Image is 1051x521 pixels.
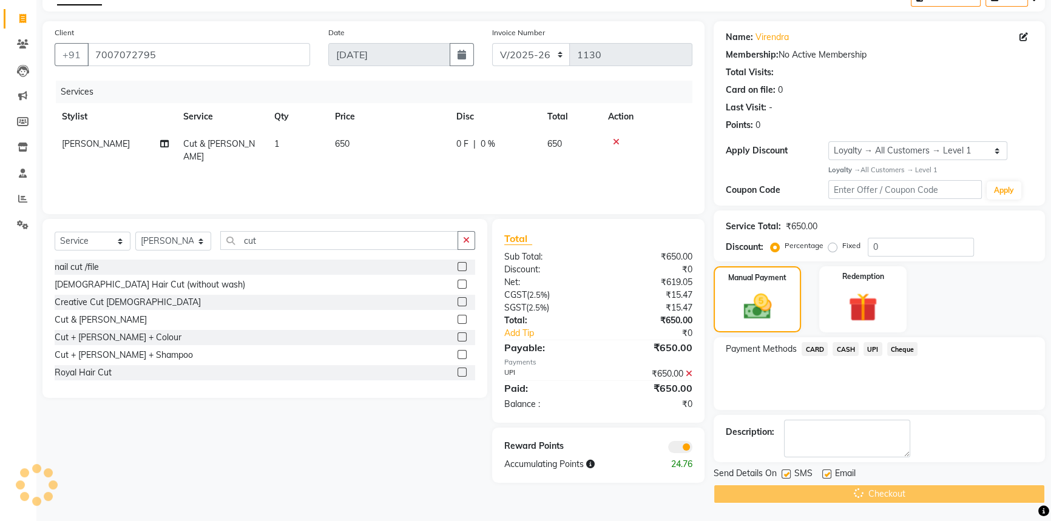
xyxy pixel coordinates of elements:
[267,103,328,130] th: Qty
[650,458,701,471] div: 24.76
[55,103,176,130] th: Stylist
[495,289,598,301] div: ( )
[495,276,598,289] div: Net:
[495,398,598,411] div: Balance :
[785,240,823,251] label: Percentage
[492,27,545,38] label: Invoice Number
[842,240,860,251] label: Fixed
[495,263,598,276] div: Discount:
[598,289,701,301] div: ₹15.47
[598,314,701,327] div: ₹650.00
[728,272,786,283] label: Manual Payment
[726,241,763,254] div: Discount:
[828,166,860,174] strong: Loyalty →
[55,314,147,326] div: Cut & [PERSON_NAME]
[55,349,193,361] div: Cut + [PERSON_NAME] + Shampoo
[495,458,651,471] div: Accumulating Points
[540,103,601,130] th: Total
[55,261,99,274] div: nail cut /file
[835,467,856,482] span: Email
[504,302,526,313] span: SGST
[601,103,692,130] th: Action
[495,368,598,380] div: UPI
[55,296,201,309] div: Creative Cut [DEMOGRAPHIC_DATA]
[55,366,112,379] div: Royal Hair Cut
[755,31,789,44] a: Virendra
[828,165,1033,175] div: All Customers → Level 1
[794,467,813,482] span: SMS
[863,342,882,356] span: UPI
[473,138,476,150] span: |
[802,342,828,356] span: CARD
[335,138,350,149] span: 650
[495,340,598,355] div: Payable:
[495,314,598,327] div: Total:
[55,331,181,344] div: Cut + [PERSON_NAME] + Colour
[598,250,701,263] div: ₹650.00
[726,49,779,61] div: Membership:
[987,181,1021,200] button: Apply
[598,263,701,276] div: ₹0
[726,66,774,79] div: Total Visits:
[504,232,532,245] span: Total
[328,103,449,130] th: Price
[274,138,279,149] span: 1
[55,278,245,291] div: [DEMOGRAPHIC_DATA] Hair Cut (without wash)
[828,180,982,199] input: Enter Offer / Coupon Code
[714,467,777,482] span: Send Details On
[726,101,766,114] div: Last Visit:
[598,368,701,380] div: ₹650.00
[615,327,701,340] div: ₹0
[495,440,598,453] div: Reward Points
[504,289,527,300] span: CGST
[504,357,693,368] div: Payments
[87,43,310,66] input: Search by Name/Mobile/Email/Code
[55,43,89,66] button: +91
[529,290,547,300] span: 2.5%
[755,119,760,132] div: 0
[529,303,547,312] span: 2.5%
[176,103,267,130] th: Service
[726,144,828,157] div: Apply Discount
[598,398,701,411] div: ₹0
[495,327,616,340] a: Add Tip
[183,138,255,162] span: Cut & [PERSON_NAME]
[887,342,918,356] span: Cheque
[56,81,701,103] div: Services
[55,27,74,38] label: Client
[839,289,887,326] img: _gift.svg
[778,84,783,96] div: 0
[598,381,701,395] div: ₹650.00
[786,220,817,233] div: ₹650.00
[726,84,776,96] div: Card on file:
[726,49,1033,61] div: No Active Membership
[449,103,540,130] th: Disc
[495,301,598,314] div: ( )
[726,426,774,439] div: Description:
[456,138,468,150] span: 0 F
[220,231,458,250] input: Search or Scan
[495,250,598,263] div: Sub Total:
[726,220,781,233] div: Service Total:
[833,342,859,356] span: CASH
[328,27,345,38] label: Date
[726,31,753,44] div: Name:
[598,340,701,355] div: ₹650.00
[842,271,884,282] label: Redemption
[769,101,772,114] div: -
[598,301,701,314] div: ₹15.47
[495,381,598,395] div: Paid:
[62,138,130,149] span: [PERSON_NAME]
[726,184,828,197] div: Coupon Code
[481,138,495,150] span: 0 %
[726,119,753,132] div: Points:
[726,343,797,355] span: Payment Methods
[598,276,701,289] div: ₹619.05
[547,138,562,149] span: 650
[735,291,780,323] img: _cash.svg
